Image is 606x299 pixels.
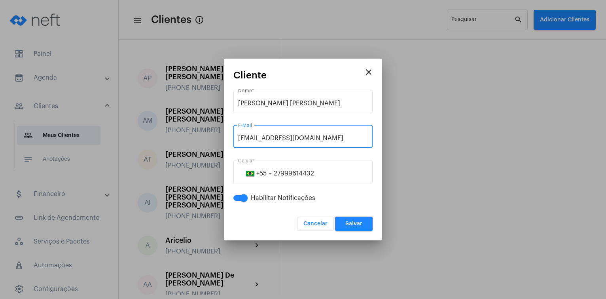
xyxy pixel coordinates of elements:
span: Cancelar [303,221,328,227]
mat-icon: close [364,67,373,77]
span: Habilitar Notificações [251,193,315,203]
button: Cancelar [297,217,334,231]
input: Digite o nome [238,100,368,107]
input: E-Mail [238,135,368,142]
span: Cliente [233,70,267,80]
button: Salvar [335,217,373,231]
span: +55 [256,170,267,177]
input: 31 99999-1111 [238,170,368,177]
span: Salvar [345,221,362,227]
button: +55 [238,164,274,183]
